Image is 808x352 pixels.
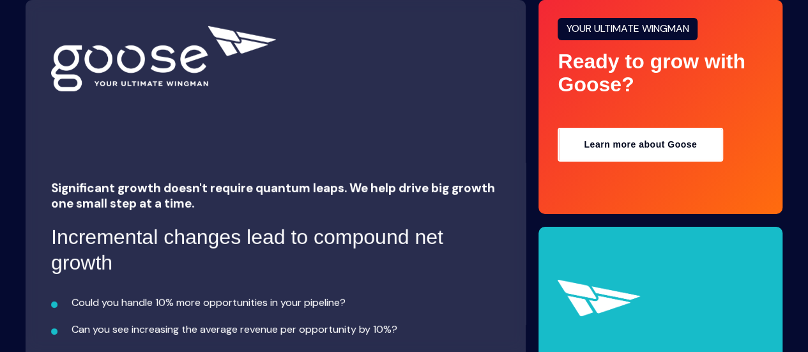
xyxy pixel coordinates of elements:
[72,321,500,338] p: Can you see increasing the average revenue per opportunity by 10%?
[558,280,640,316] img: 01882-Goose-Q4i-Icon-WH
[72,295,500,311] p: Could you handle 10% more opportunities in your pipeline?
[51,180,495,211] span: Significant growth doesn't require quantum leaps. We help drive big growth one small step at a time.
[558,128,723,161] a: Learn more about Goose
[558,50,763,96] div: Ready to grow with Goose?
[51,224,500,275] h3: Incremental changes lead to compound net growth
[51,26,276,91] img: 01882-Goose-Q4i-Logo-wTag-WH
[567,22,689,35] span: YOUR ULTIMATE WINGMAN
